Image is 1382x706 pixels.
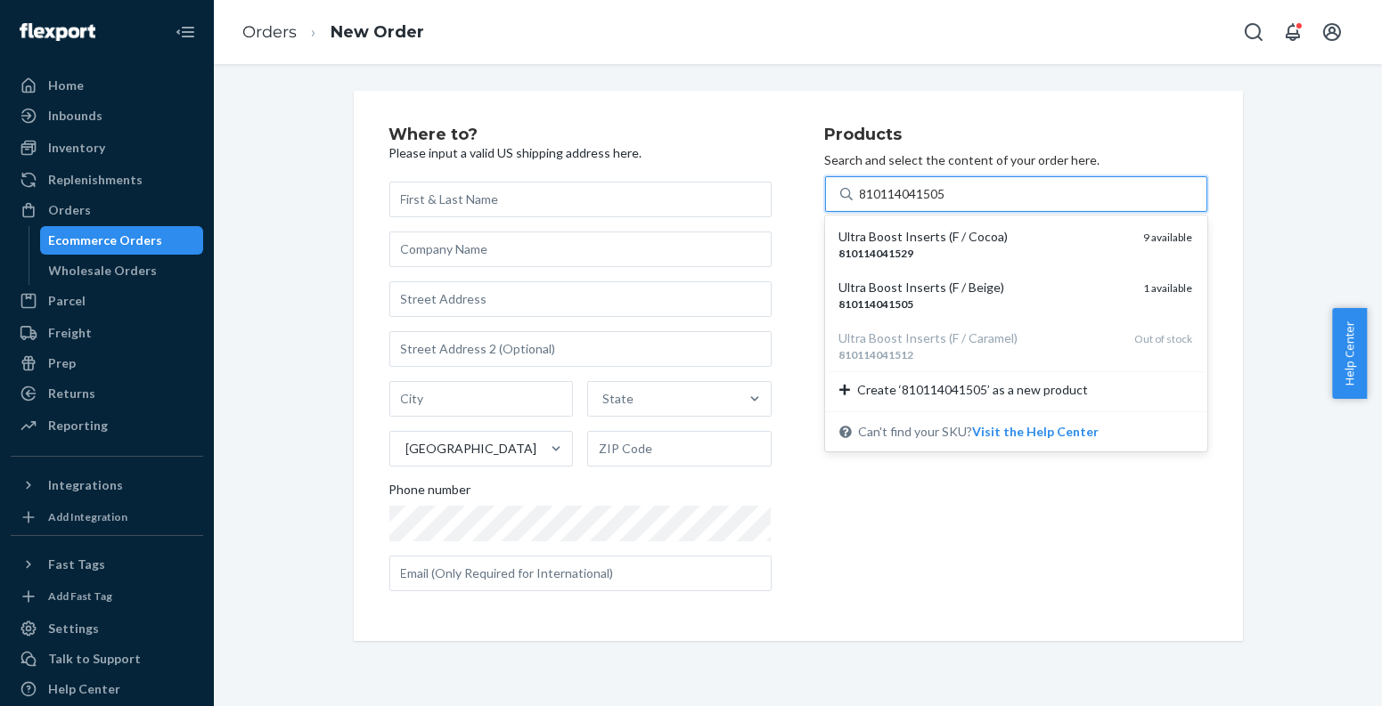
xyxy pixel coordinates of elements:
span: Phone number [389,481,471,506]
button: Open notifications [1275,14,1311,50]
p: Please input a valid US shipping address here. [389,144,772,162]
button: Open account menu [1314,14,1350,50]
div: Reporting [48,417,108,434]
button: Integrations [11,471,203,499]
p: Search and select the content of your order here. [825,151,1207,169]
h2: Products [825,126,1207,144]
button: Ultra Boost Inserts (F / Cocoa)8101140415299 availableUltra Boost Inserts (F / Beige)810114041505... [973,423,1100,441]
input: First & Last Name [389,182,772,217]
a: Settings [11,614,203,643]
a: Ecommerce Orders [40,226,204,255]
a: Help Center [11,675,203,703]
a: New Order [331,22,424,42]
div: Ecommerce Orders [49,231,163,249]
button: Close Navigation [168,14,203,50]
a: Home [11,71,203,100]
div: Ultra Boost Inserts (F / Cocoa) [839,228,1130,246]
div: Help Center [48,680,120,698]
em: 810114041505 [839,297,914,311]
div: State [602,390,634,408]
div: Fast Tags [48,556,105,573]
div: Replenishments [48,171,143,189]
a: Reporting [11,411,203,440]
div: Wholesale Orders [49,262,158,280]
a: Wholesale Orders [40,256,204,285]
input: [GEOGRAPHIC_DATA] [405,440,406,458]
span: Create ‘810114041505’ as a new product [857,381,1088,399]
a: Inventory [11,134,203,162]
span: 1 available [1144,281,1193,295]
div: Add Integration [48,509,127,524]
a: Returns [11,379,203,408]
button: Fast Tags [11,550,203,579]
a: Add Fast Tag [11,586,203,607]
div: [GEOGRAPHIC_DATA] [406,440,537,458]
input: Street Address [389,281,772,317]
input: Email (Only Required for International) [389,556,772,591]
input: ZIP Code [587,431,772,467]
a: Talk to Support [11,645,203,673]
em: 810114041529 [839,247,914,260]
div: Integrations [48,476,123,494]
a: Replenishments [11,166,203,194]
a: Parcel [11,287,203,315]
span: 9 available [1144,231,1193,244]
span: Can't find your SKU? [859,423,1100,441]
div: Settings [48,620,99,637]
div: Inventory [48,139,105,157]
div: Add Fast Tag [48,588,112,604]
input: Ultra Boost Inserts (F / Cocoa)8101140415299 availableUltra Boost Inserts (F / Beige)810114041505... [860,185,948,203]
input: Street Address 2 (Optional) [389,331,772,367]
input: City [389,381,574,417]
h2: Where to? [389,126,772,144]
em: 810114041512 [839,348,914,361]
div: Orders [48,201,91,219]
a: Freight [11,319,203,347]
div: Talk to Support [48,650,141,668]
div: Home [48,77,84,94]
span: Out of stock [1135,332,1193,345]
a: Orders [242,22,297,42]
ol: breadcrumbs [228,6,438,59]
div: Inbounds [48,107,102,125]
div: Prep [48,354,76,372]
div: Ultra Boost Inserts (F / Caramel) [839,329,1121,347]
div: Parcel [48,292,86,310]
div: Returns [48,385,95,402]
div: Ultra Boost Inserts (F / Beige) [839,279,1130,296]
a: Add Integration [11,507,203,528]
button: Help Center [1332,308,1367,399]
button: Open Search Box [1236,14,1272,50]
a: Orders [11,196,203,224]
div: Freight [48,324,92,342]
img: Flexport logo [20,23,95,41]
a: Prep [11,349,203,377]
input: Company Name [389,231,772,267]
a: Inbounds [11,101,203,130]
